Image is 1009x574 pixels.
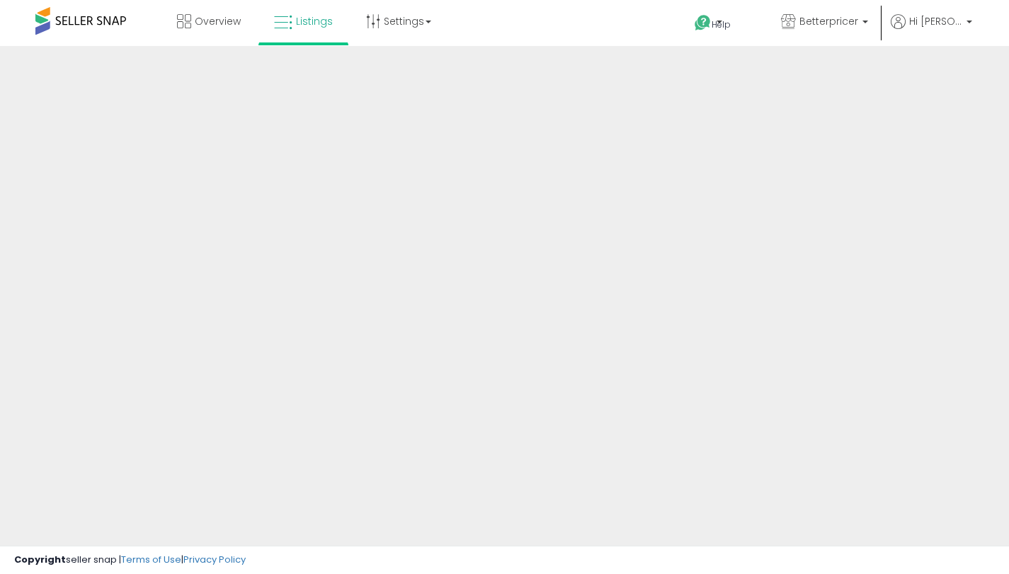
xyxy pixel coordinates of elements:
span: Betterpricer [799,14,858,28]
span: Overview [195,14,241,28]
i: Get Help [694,14,712,32]
a: Terms of Use [121,553,181,566]
div: seller snap | | [14,553,246,567]
span: Listings [296,14,333,28]
span: Hi [PERSON_NAME] [909,14,962,28]
a: Help [683,4,758,46]
a: Hi [PERSON_NAME] [891,14,972,46]
a: Privacy Policy [183,553,246,566]
span: Help [712,18,731,30]
strong: Copyright [14,553,66,566]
